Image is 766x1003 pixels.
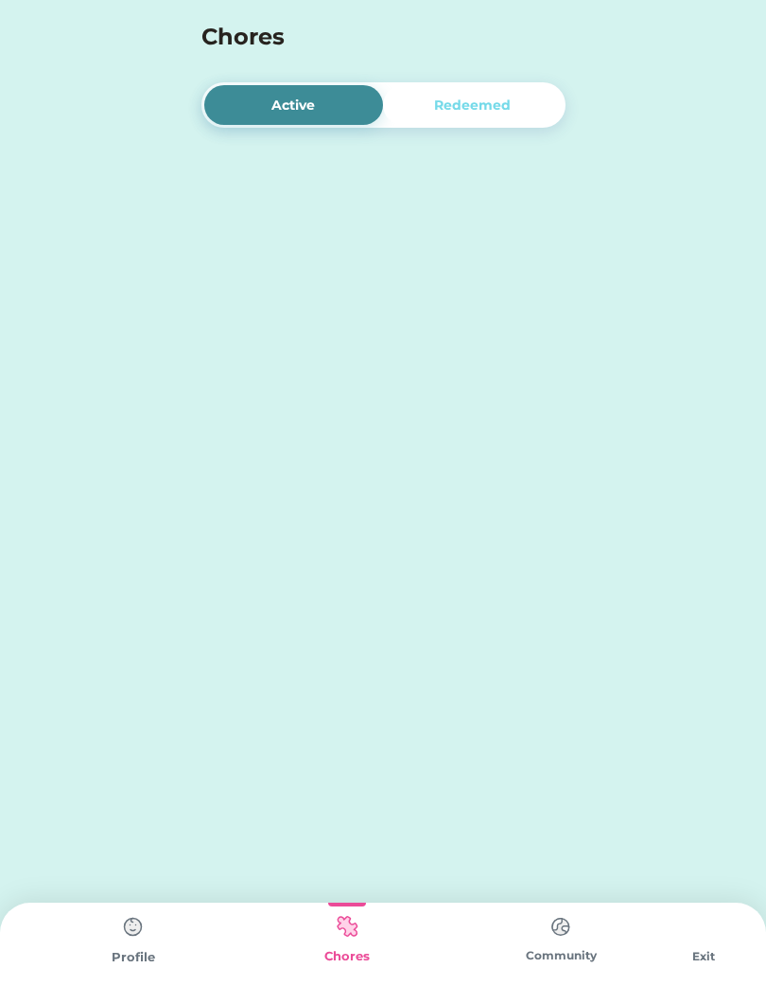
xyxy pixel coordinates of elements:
[542,908,580,945] img: type%3Dchores%2C%20state%3Ddefault.svg
[271,96,315,115] div: Active
[114,908,152,946] img: type%3Dchores%2C%20state%3Ddefault.svg
[454,947,668,964] div: Community
[240,947,454,966] div: Chores
[434,96,511,115] div: Redeemed
[685,908,722,946] img: yH5BAEAAAAALAAAAAABAAEAAAIBRAA7
[26,948,240,967] div: Profile
[328,908,366,945] img: type%3Dkids%2C%20state%3Dselected.svg
[201,20,514,54] h4: Chores
[668,948,740,965] div: Exit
